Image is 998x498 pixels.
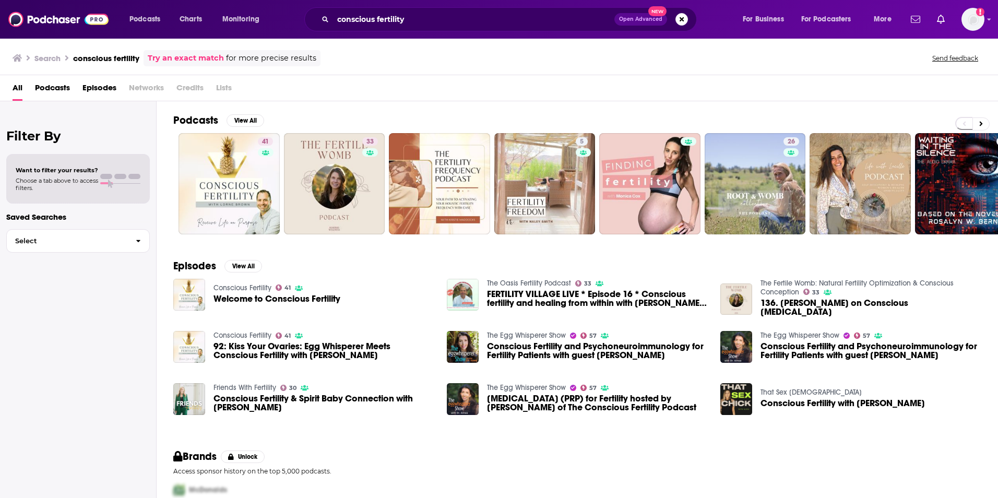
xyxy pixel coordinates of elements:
[173,11,208,28] a: Charts
[173,114,218,127] h2: Podcasts
[487,383,566,392] a: The Egg Whisperer Show
[761,388,862,397] a: That Sex Chick
[189,485,227,494] span: McDonalds
[129,12,160,27] span: Podcasts
[494,133,596,234] a: 5
[173,450,217,463] h2: Brands
[803,289,820,295] a: 33
[874,12,892,27] span: More
[619,17,662,22] span: Open Advanced
[333,11,614,28] input: Search podcasts, credits, & more...
[179,133,280,234] a: 41
[614,13,667,26] button: Open AdvancedNew
[812,290,819,295] span: 33
[148,52,224,64] a: Try an exact match
[173,383,205,415] img: Conscious Fertility & Spirit Baby Connection with Lindsay Goodwin
[289,386,296,390] span: 30
[258,137,273,146] a: 41
[761,299,981,316] span: 136. [PERSON_NAME] on Conscious [MEDICAL_DATA]
[584,281,591,286] span: 33
[222,12,259,27] span: Monitoring
[213,342,434,360] a: 92: Kiss Your Ovaries: Egg Whisperer Meets Conscious Fertility with Dr. Aimee Eyvazzadeh
[173,331,205,363] img: 92: Kiss Your Ovaries: Egg Whisperer Meets Conscious Fertility with Dr. Aimee Eyvazzadeh
[362,137,378,146] a: 33
[794,11,866,28] button: open menu
[761,331,839,340] a: The Egg Whisperer Show
[216,79,232,101] span: Lists
[961,8,984,31] img: User Profile
[173,467,981,475] p: Access sponsor history on the top 5,000 podcasts.
[6,128,150,144] h2: Filter By
[487,342,708,360] span: Conscious Fertility and Psychoneuroimmunology for Fertility Patients with guest [PERSON_NAME]
[487,394,708,412] span: [MEDICAL_DATA] (PRP) for Fertility hosted by [PERSON_NAME] of The Conscious Fertility Podcast
[34,53,61,63] h3: Search
[907,10,924,28] a: Show notifications dropdown
[173,259,216,272] h2: Episodes
[226,52,316,64] span: for more precise results
[854,333,871,339] a: 57
[6,229,150,253] button: Select
[284,334,291,338] span: 41
[227,114,264,127] button: View All
[221,450,265,463] button: Unlock
[976,8,984,16] svg: Add a profile image
[173,279,205,311] img: Welcome to Conscious Fertility
[720,331,752,363] a: Conscious Fertility and Psychoneuroimmunology for Fertility Patients with guest Dr. Lorne Brown
[13,79,22,101] a: All
[576,137,588,146] a: 5
[929,54,981,63] button: Send feedback
[735,11,797,28] button: open menu
[276,333,291,339] a: 41
[122,11,174,28] button: open menu
[761,399,925,408] span: Conscious Fertility with [PERSON_NAME]
[801,12,851,27] span: For Podcasters
[866,11,905,28] button: open menu
[743,12,784,27] span: For Business
[16,177,98,192] span: Choose a tab above to access filters.
[213,394,434,412] span: Conscious Fertility & Spirit Baby Connection with [PERSON_NAME]
[213,294,340,303] span: Welcome to Conscious Fertility
[720,383,752,415] img: Conscious Fertility with Dr. Lorne Brown
[580,137,584,147] span: 5
[213,331,271,340] a: Conscious Fertility
[788,137,795,147] span: 26
[82,79,116,101] a: Episodes
[761,399,925,408] a: Conscious Fertility with Dr. Lorne Brown
[35,79,70,101] a: Podcasts
[648,6,667,16] span: New
[173,114,264,127] a: PodcastsView All
[863,334,870,338] span: 57
[284,286,291,290] span: 41
[761,279,954,297] a: The Fertile Womb: Natural Fertility Optimization & Conscious Conception
[284,133,385,234] a: 33
[366,137,374,147] span: 33
[720,283,752,315] img: 136. Madeline Rose on Conscious Fertility Awareness
[262,137,269,147] span: 41
[933,10,949,28] a: Show notifications dropdown
[447,331,479,363] img: Conscious Fertility and Psychoneuroimmunology for Fertility Patients with guest Dr. Lorne Brown
[761,342,981,360] a: Conscious Fertility and Psychoneuroimmunology for Fertility Patients with guest Dr. Lorne Brown
[447,279,479,311] img: FERTILITY VILLAGE LIVE * Episode 16 * Conscious fertility and healing from within with Dr. Lorne ...
[487,290,708,307] span: FERTILITY VILLAGE LIVE * Episode 16 * Conscious fertility and healing from within with [PERSON_NA...
[575,280,592,287] a: 33
[213,283,271,292] a: Conscious Fertility
[8,9,109,29] img: Podchaser - Follow, Share and Rate Podcasts
[224,260,262,272] button: View All
[580,385,597,391] a: 57
[213,383,276,392] a: Friends With Fertility
[589,386,597,390] span: 57
[314,7,707,31] div: Search podcasts, credits, & more...
[961,8,984,31] button: Show profile menu
[487,331,566,340] a: The Egg Whisperer Show
[447,383,479,415] img: Platelet Rich Plasma (PRP) for Fertility hosted by Dr. Lorne Brown of The Conscious Fertility Pod...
